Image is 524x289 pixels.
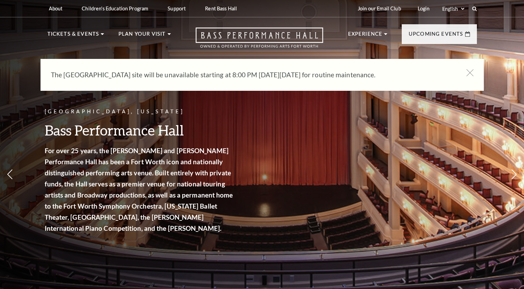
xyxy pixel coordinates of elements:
select: Select: [441,6,465,12]
p: About [49,6,63,11]
p: Support [168,6,186,11]
h3: Bass Performance Hall [45,121,235,139]
p: Children's Education Program [82,6,148,11]
p: Tickets & Events [47,30,99,42]
strong: For over 25 years, the [PERSON_NAME] and [PERSON_NAME] Performance Hall has been a Fort Worth ico... [45,147,233,232]
p: Upcoming Events [409,30,463,42]
p: Experience [348,30,383,42]
p: Rent Bass Hall [205,6,237,11]
p: Plan Your Visit [118,30,166,42]
p: [GEOGRAPHIC_DATA], [US_STATE] [45,107,235,116]
p: The [GEOGRAPHIC_DATA] site will be unavailable starting at 8:00 PM [DATE][DATE] for routine maint... [51,69,453,80]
